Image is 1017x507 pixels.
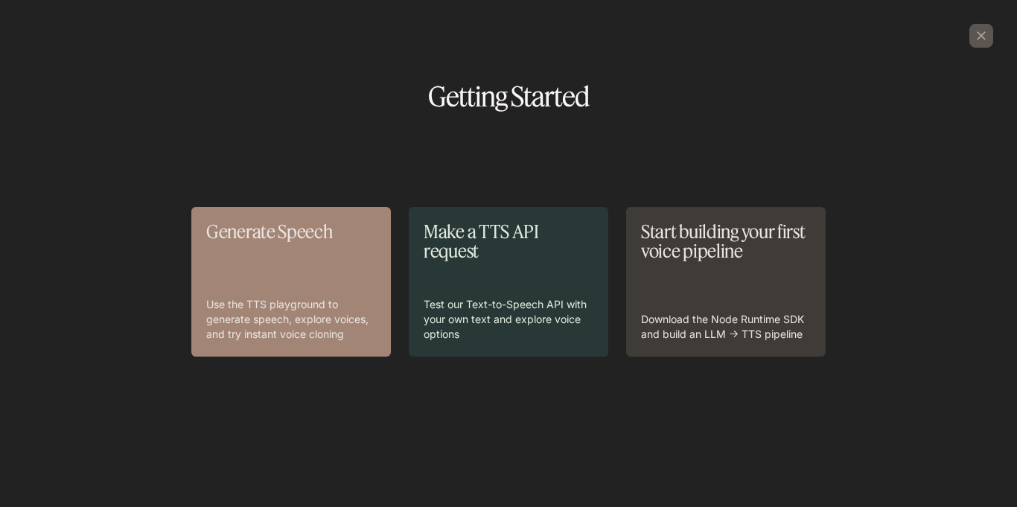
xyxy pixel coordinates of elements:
h1: Getting Started [24,83,993,110]
a: Generate SpeechUse the TTS playground to generate speech, explore voices, and try instant voice c... [191,207,391,357]
p: Make a TTS API request [424,222,593,261]
a: Make a TTS API requestTest our Text-to-Speech API with your own text and explore voice options [409,207,608,357]
p: Test our Text-to-Speech API with your own text and explore voice options [424,297,593,342]
p: Generate Speech [206,222,376,241]
p: Download the Node Runtime SDK and build an LLM → TTS pipeline [641,312,811,342]
p: Use the TTS playground to generate speech, explore voices, and try instant voice cloning [206,297,376,342]
a: Start building your first voice pipelineDownload the Node Runtime SDK and build an LLM → TTS pipe... [626,207,826,357]
p: Start building your first voice pipeline [641,222,811,261]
